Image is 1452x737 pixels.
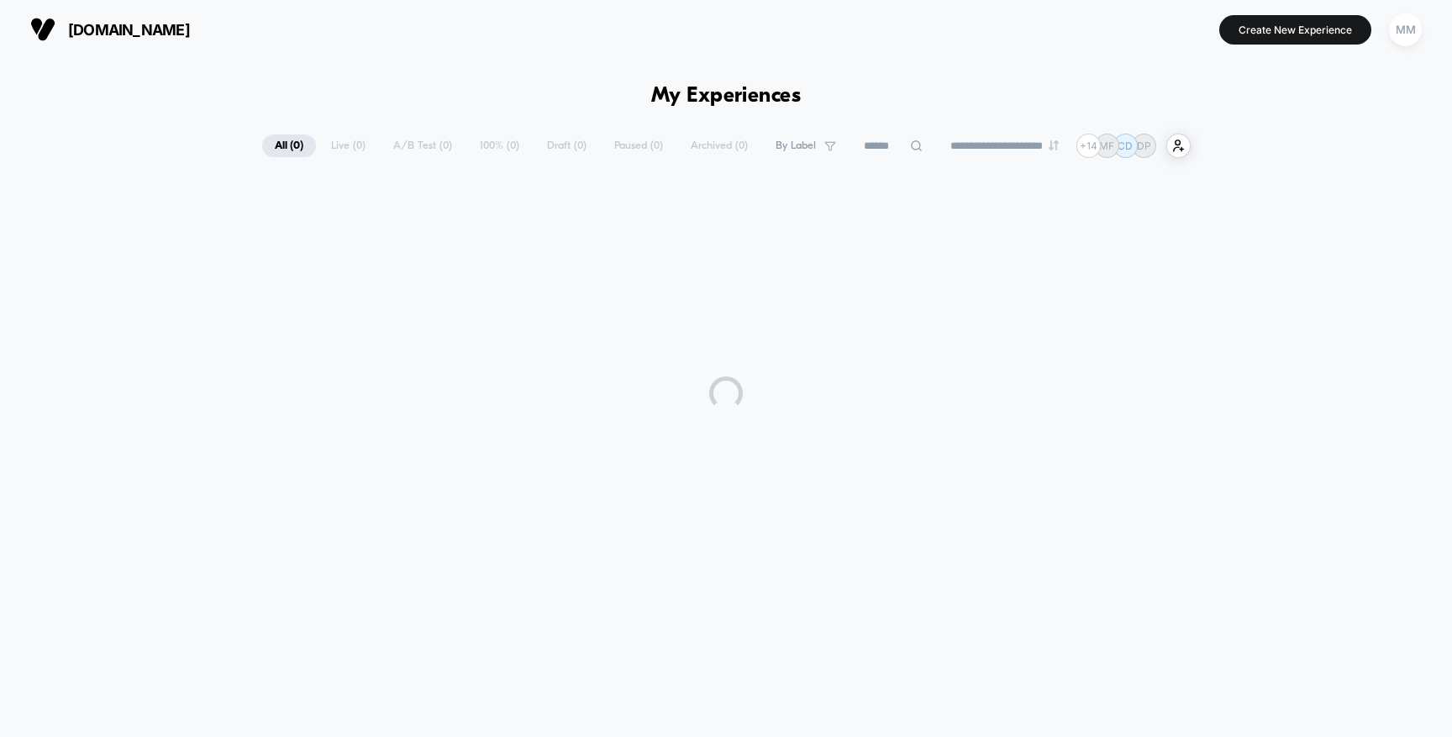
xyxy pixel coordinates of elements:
p: CD [1118,140,1133,152]
span: [DOMAIN_NAME] [68,21,190,39]
span: All ( 0 ) [262,134,316,157]
span: By Label [776,140,816,152]
p: MF [1099,140,1114,152]
button: Create New Experience [1219,15,1371,45]
div: MM [1389,13,1422,46]
button: MM [1384,13,1427,47]
p: DP [1137,140,1151,152]
h1: My Experiences [651,84,802,108]
div: + 14 [1076,134,1101,158]
button: [DOMAIN_NAME] [25,16,195,43]
img: Visually logo [30,17,55,42]
img: end [1049,140,1059,150]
